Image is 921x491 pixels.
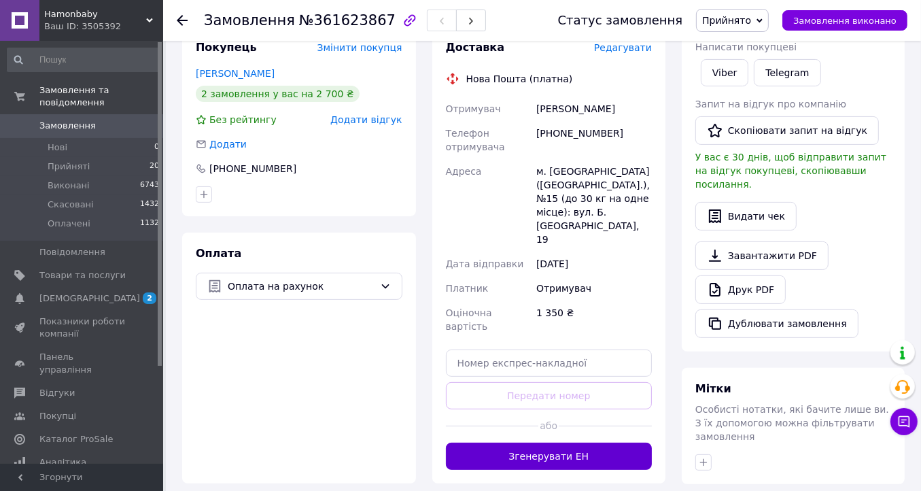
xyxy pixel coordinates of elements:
a: Telegram [754,59,820,86]
span: Доставка [446,41,505,54]
span: Скасовані [48,199,94,211]
span: Каталог ProSale [39,433,113,445]
div: [PERSON_NAME] [534,97,655,121]
span: Повідомлення [39,246,105,258]
span: Телефон отримувача [446,128,505,152]
span: Аналітика [39,456,86,469]
div: 1 350 ₴ [534,301,655,339]
span: Замовлення [204,12,295,29]
div: Нова Пошта (платна) [463,72,576,86]
span: 20 [150,160,159,173]
button: Видати чек [695,202,797,231]
div: [PHONE_NUMBER] [208,162,298,175]
span: Додати відгук [330,114,402,125]
div: Ваш ID: 3505392 [44,20,163,33]
span: Змінити покупця [317,42,402,53]
button: Замовлення виконано [782,10,907,31]
span: Без рейтингу [209,114,277,125]
span: Додати [209,139,247,150]
span: Панель управління [39,351,126,375]
div: Повернутися назад [177,14,188,27]
span: Редагувати [594,42,652,53]
span: 0 [154,141,159,154]
span: Покупець [196,41,257,54]
span: або [538,419,559,433]
div: м. [GEOGRAPHIC_DATA] ([GEOGRAPHIC_DATA].), №15 (до 30 кг на одне місце): вул. Б. [GEOGRAPHIC_DATA... [534,159,655,252]
span: Показники роботи компанії [39,316,126,340]
span: Отримувач [446,103,501,114]
div: [PHONE_NUMBER] [534,121,655,159]
span: Оціночна вартість [446,307,492,332]
span: Платник [446,283,489,294]
div: Статус замовлення [558,14,683,27]
span: Прийняті [48,160,90,173]
span: 6743 [140,180,159,192]
input: Пошук [7,48,160,72]
span: Нові [48,141,67,154]
span: Оплачені [48,218,90,230]
a: [PERSON_NAME] [196,68,275,79]
span: 2 [143,292,156,304]
span: Оплата на рахунок [228,279,375,294]
span: Замовлення [39,120,96,132]
button: Згенерувати ЕН [446,443,653,470]
div: Отримувач [534,276,655,301]
span: 1132 [140,218,159,230]
span: Товари та послуги [39,269,126,282]
span: Відгуки [39,387,75,399]
div: [DATE] [534,252,655,276]
div: 2 замовлення у вас на 2 700 ₴ [196,86,360,102]
span: Hamonbaby [44,8,146,20]
button: Скопіювати запит на відгук [695,116,879,145]
span: №361623867 [299,12,396,29]
span: Оплата [196,247,241,260]
span: Замовлення виконано [793,16,897,26]
span: Виконані [48,180,90,192]
span: Покупці [39,410,76,422]
span: Запит на відгук про компанію [695,99,846,109]
a: Завантажити PDF [695,241,829,270]
span: У вас є 30 днів, щоб відправити запит на відгук покупцеві, скопіювавши посилання. [695,152,886,190]
input: Номер експрес-накладної [446,350,653,377]
a: Друк PDF [695,275,786,304]
span: Прийнято [702,15,751,26]
span: Замовлення та повідомлення [39,84,163,109]
a: Viber [701,59,748,86]
span: Адреса [446,166,482,177]
span: [DEMOGRAPHIC_DATA] [39,292,140,305]
span: Написати покупцеві [695,41,797,52]
span: 1432 [140,199,159,211]
span: Мітки [695,382,731,395]
span: Дата відправки [446,258,524,269]
button: Чат з покупцем [890,408,918,435]
button: Дублювати замовлення [695,309,858,338]
span: Особисті нотатки, які бачите лише ви. З їх допомогою можна фільтрувати замовлення [695,404,889,442]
